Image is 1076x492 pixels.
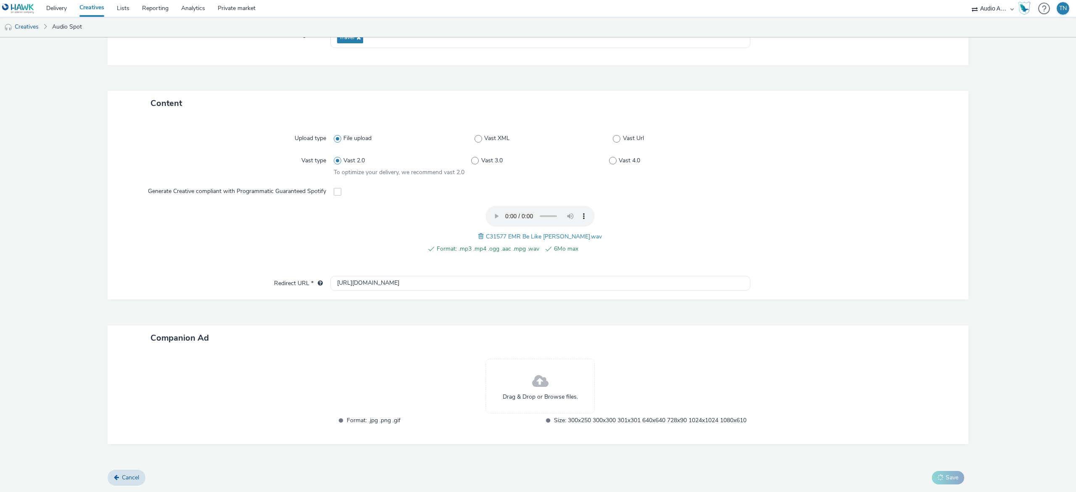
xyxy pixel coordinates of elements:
div: TN [1059,2,1067,15]
label: Upload type [291,131,330,143]
span: Size: 300x250 300x300 301x301 640x640 728x90 1024x1024 1080x610 [554,415,746,425]
span: Save [946,473,958,481]
span: Content [150,98,182,109]
img: undefined Logo [2,3,34,14]
span: Vast 4.0 [619,156,640,165]
span: Travel [339,34,354,41]
label: Redirect URL * [271,276,326,288]
span: 6Mo max [554,244,657,254]
label: Vast type [298,153,330,165]
img: audio [4,23,13,32]
span: C31577 EMR Be Like [PERSON_NAME].wav [486,233,602,241]
span: Companion Ad [150,332,209,344]
span: Format: .jpg .png .gif [347,415,539,425]
label: Generate Creative compliant with Programmatic Guaranteed Spotify [145,184,330,196]
a: Hawk Academy [1018,2,1034,15]
input: url... [330,276,750,291]
span: Cancel [122,473,139,481]
span: Drag & Drop or Browse files. [503,393,578,401]
a: Cancel [108,470,145,486]
span: To optimize your delivery, we recommend vast 2.0 [334,168,464,176]
button: Save [932,471,964,484]
span: Vast 3.0 [481,156,503,165]
span: Vast Url [623,134,644,143]
a: Audio Spot [48,17,86,37]
span: File upload [343,134,372,143]
span: Vast 2.0 [343,156,365,165]
div: URL will be used as a validation URL with some SSPs and it will be the redirection URL of your cr... [314,279,323,288]
span: Format: .mp3 .mp4 .ogg .aac .mpg .wav [437,244,539,254]
img: Hawk Academy [1018,2,1031,15]
span: Vast XML [484,134,510,143]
